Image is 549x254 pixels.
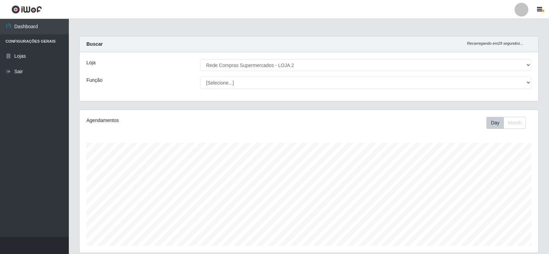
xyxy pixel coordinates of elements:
[86,41,103,47] strong: Buscar
[86,59,95,66] label: Loja
[467,41,523,45] i: Recarregando em 29 segundos...
[486,117,526,129] div: First group
[486,117,504,129] button: Day
[86,77,103,84] label: Função
[86,117,266,124] div: Agendamentos
[11,5,42,14] img: CoreUI Logo
[486,117,531,129] div: Toolbar with button groups
[504,117,526,129] button: Month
